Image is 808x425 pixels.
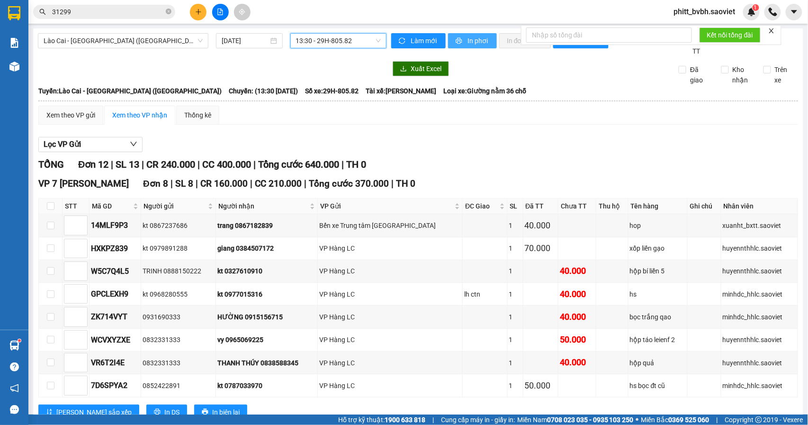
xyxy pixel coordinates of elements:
[688,199,721,214] th: Ghi chú
[338,415,425,425] span: Hỗ trợ kỹ thuật:
[217,289,316,299] div: kt 0977015316
[143,358,214,368] div: 0832331333
[499,33,551,48] button: In đơn chọn
[509,289,521,299] div: 1
[195,9,202,15] span: plus
[443,86,526,96] span: Loại xe: Giường nằm 36 chỗ
[90,329,141,352] td: WCVXYZXE
[319,312,461,322] div: VP Hàng LC
[305,86,359,96] span: Số xe: 29H-805.82
[143,243,214,253] div: kt 0979891288
[10,384,19,393] span: notification
[38,137,143,152] button: Lọc VP Gửi
[723,243,796,253] div: huyennthhlc.saoviet
[142,159,144,170] span: |
[143,312,214,322] div: 0931690333
[723,266,796,276] div: huyennthhlc.saoviet
[509,312,521,322] div: 1
[319,289,461,299] div: VP Hàng LC
[38,178,129,189] span: VP 7 [PERSON_NAME]
[630,380,686,391] div: hs bọc đt cũ
[202,408,208,416] span: printer
[305,178,307,189] span: |
[175,178,193,189] span: SL 8
[90,237,141,260] td: HXKPZ839
[92,201,131,211] span: Mã GD
[723,335,796,345] div: huyennthhlc.saoviet
[753,4,759,11] sup: 1
[560,310,594,324] div: 40.000
[90,352,141,374] td: VR6T2I4E
[525,379,557,392] div: 50.000
[441,415,515,425] span: Cung cấp máy in - giấy in:
[630,358,686,368] div: hộp quả
[747,8,756,16] img: icon-new-feature
[391,33,446,48] button: syncLàm mới
[38,159,64,170] span: TỔNG
[754,4,757,11] span: 1
[217,312,316,322] div: HƯỜNG 0915156715
[57,22,116,38] b: Sao Việt
[91,311,139,323] div: ZK714VYT
[258,159,339,170] span: Tổng cước 640.000
[91,243,139,254] div: HXKPZ839
[50,55,229,115] h2: VP Nhận: VP 7 [PERSON_NAME]
[790,8,799,16] span: caret-down
[46,110,95,120] div: Xem theo VP gửi
[143,266,214,276] div: TRINH 0888150222
[144,201,206,211] span: Người gửi
[212,407,240,417] span: In biên lai
[56,407,132,417] span: [PERSON_NAME] sắp xếp
[723,312,796,322] div: minhdc_hhlc.saoviet
[91,288,139,300] div: GPCLEXH9
[729,64,756,85] span: Kho nhận
[547,416,634,424] strong: 0708 023 035 - 0935 103 250
[90,260,141,283] td: W5C7Q4L5
[143,289,214,299] div: kt 0968280555
[318,374,463,397] td: VP Hàng LC
[318,329,463,352] td: VP Hàng LC
[10,405,19,414] span: message
[392,178,394,189] span: |
[146,159,195,170] span: CR 240.000
[318,306,463,328] td: VP Hàng LC
[44,34,203,48] span: Lào Cai - Hà Nội (Giường)
[217,9,224,15] span: file-add
[198,159,200,170] span: |
[91,357,139,369] div: VR6T2I4E
[393,61,449,76] button: downloadXuất Excel
[560,288,594,301] div: 40.000
[222,36,269,46] input: 13/08/2025
[560,356,594,369] div: 40.000
[509,220,521,231] div: 1
[318,214,463,237] td: Bến xe Trung tâm Lào Cai
[130,140,137,148] span: down
[91,265,139,277] div: W5C7Q4L5
[630,243,686,253] div: xốp liền gạo
[202,159,251,170] span: CC 400.000
[723,358,796,368] div: huyennthhlc.saoviet
[666,6,743,18] span: phitt_bvbh.saoviet
[143,220,214,231] div: kt 0867237686
[411,63,441,74] span: Xuất Excel
[723,380,796,391] div: minhdc_hhlc.saoviet
[517,415,634,425] span: Miền Nam
[18,339,21,342] sup: 1
[596,199,628,214] th: Thu hộ
[218,201,308,211] span: Người nhận
[400,65,407,73] span: download
[630,266,686,276] div: hộp bí liền 5
[525,242,557,255] div: 70.000
[166,9,171,14] span: close-circle
[509,266,521,276] div: 1
[296,34,381,48] span: 13:30 - 29H-805.82
[509,358,521,368] div: 1
[91,334,139,346] div: WCVXYZXE
[509,243,521,253] div: 1
[786,4,802,20] button: caret-down
[319,243,461,253] div: VP Hàng LC
[166,8,171,17] span: close-circle
[116,159,139,170] span: SL 13
[217,220,316,231] div: trang 0867182839
[91,219,139,231] div: 14MLF9P3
